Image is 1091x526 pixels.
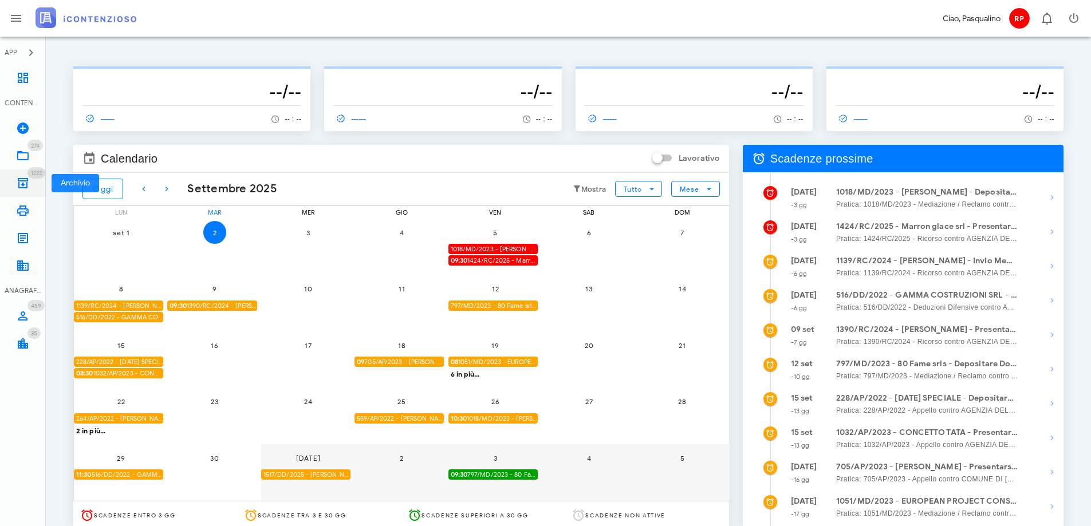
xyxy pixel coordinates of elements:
span: -- : -- [536,115,553,123]
button: 20 [577,334,600,357]
strong: [DATE] [791,222,817,231]
span: Pratica: 797/MD/2023 - Mediazione / Reclamo contro AGENZIA DELLE ENTRATE - RISCOSSIONE (Udienza) [836,370,1018,382]
button: set 1 [109,221,132,244]
span: ------ [836,113,869,124]
small: Mostra [581,185,606,194]
button: 18 [390,334,413,357]
span: Pratica: 705/AP/2023 - Appello contro COMUNE DI [GEOGRAPHIC_DATA] (Udienza) [836,473,1018,485]
strong: 09:30 [451,256,468,264]
span: Distintivo [27,300,45,311]
button: 26 [484,390,507,413]
strong: 1032/AP/2023 - CONCETTO TATA - Presentarsi in Udienza [836,426,1018,439]
button: 2 [203,221,226,244]
button: 14 [671,278,694,300]
div: gio [355,206,448,219]
span: 1018/MD/2023 - [PERSON_NAME]si in Udienza [451,413,538,424]
div: mar [167,206,261,219]
div: sab [542,206,636,219]
button: 30 [203,446,226,469]
button: Mostra dettagli [1041,323,1064,346]
strong: 1139/RC/2024 - [PERSON_NAME] - Invio Memorie per Udienza [836,255,1018,267]
small: -3 gg [791,201,808,209]
div: 1018/MD/2023 - [PERSON_NAME] - Depositare Documenti per Udienza [448,244,538,255]
h3: --/-- [836,80,1054,103]
span: Oggi [92,184,113,194]
strong: 09 set [791,325,815,334]
button: Mostra dettagli [1041,392,1064,415]
button: 4 [390,221,413,244]
button: Mostra dettagli [1041,461,1064,484]
span: 17 [297,341,320,350]
small: -10 gg [791,373,810,381]
span: 18 [390,341,413,350]
span: 2 [203,228,226,237]
span: Pratica: 1139/RC/2024 - Ricorso contro AGENZIA DELLE ENTRATE - RISCOSSIONE (Udienza) [836,267,1018,279]
span: Pratica: 228/AP/2022 - Appello contro AGENZIA DELLE ENTRATE - RISCOSSIONE (Udienza) [836,405,1018,416]
div: 2 in più... [74,425,168,435]
h3: --/-- [333,80,552,103]
button: 27 [577,390,600,413]
span: 516/DD/2022 - GAMMA COSTRUZIONI SRL - Presentarsi in Udienza [76,469,163,480]
button: 5 [484,221,507,244]
button: 9 [203,278,226,300]
button: Mostra dettagli [1041,220,1064,243]
div: mer [261,206,355,219]
button: 3 [484,446,507,469]
button: Mostra dettagli [1041,426,1064,449]
span: Pratica: 1018/MD/2023 - Mediazione / Reclamo contro AGENZIA DELLE ENTRATE - RISCOSSIONE (Udienza) [836,199,1018,210]
button: 29 [109,446,132,469]
span: 15 [109,341,132,350]
h3: --/-- [82,80,301,103]
span: Scadenze tra 3 e 30 gg [258,512,346,519]
span: 19 [484,341,507,350]
span: 8 [109,284,132,293]
div: dom [635,206,729,219]
span: Pratica: 1424/RC/2025 - Ricorso contro AGENZIA DELLE ENTRATE - RISCOSSIONE (Udienza) [836,233,1018,244]
span: 5 [671,454,694,462]
small: -17 gg [791,510,810,518]
span: Distintivo [27,327,41,339]
span: 10 [297,284,320,293]
button: Mostra dettagli [1041,358,1064,381]
span: 274 [31,142,40,149]
span: 6 [577,228,600,237]
button: 12 [484,278,507,300]
button: 5 [671,446,694,469]
span: 1032/AP/2023 - CONCETTO TATA - Presentarsi in Udienza [76,368,163,379]
button: Tutto [615,181,662,197]
span: 14 [671,284,694,293]
span: Scadenze non attive [585,512,665,519]
label: Lavorativo [679,153,720,164]
span: Distintivo [27,167,45,179]
div: lun [74,206,168,219]
strong: [DATE] [791,256,817,266]
button: Mostra dettagli [1041,255,1064,278]
strong: 705/AP/2023 - [PERSON_NAME] - Presentarsi in Udienza [836,461,1018,473]
span: set 1 [109,228,132,237]
p: -------------- [333,71,552,80]
button: 16 [203,334,226,357]
span: 23 [203,397,226,406]
button: 15 [109,334,132,357]
button: 21 [671,334,694,357]
strong: 1424/RC/2025 - Marron glace srl - Presentarsi in Udienza [836,220,1018,233]
span: 28 [671,397,694,406]
button: RP [1005,5,1033,32]
a: ------ [333,110,371,126]
button: 4 [577,446,600,469]
div: 1139/RC/2024 - [PERSON_NAME] - Invio Memorie per Udienza [74,300,163,311]
small: -13 gg [791,407,810,415]
strong: [DATE] [791,290,817,300]
span: -- : -- [285,115,301,123]
button: 23 [203,390,226,413]
span: 24 [297,397,320,406]
span: -- : -- [787,115,804,123]
span: 7 [671,228,694,237]
button: 24 [297,390,320,413]
span: -- : -- [1038,115,1054,123]
button: Mostra dettagli [1041,186,1064,209]
span: 2 [390,454,413,462]
div: 228/AP/2022 - [DATE] SPECIALE - Depositare Documenti per Udienza [74,357,163,367]
button: 11 [390,278,413,300]
span: 21 [671,341,694,350]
